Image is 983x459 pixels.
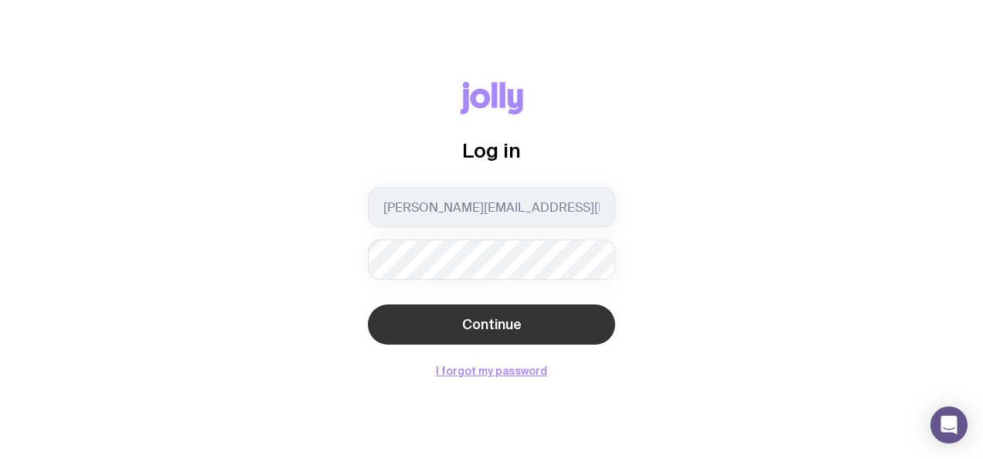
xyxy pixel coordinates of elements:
[436,365,547,377] button: I forgot my password
[930,406,968,444] div: Open Intercom Messenger
[368,187,615,227] input: you@email.com
[462,315,522,334] span: Continue
[462,139,521,161] span: Log in
[368,304,615,345] button: Continue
